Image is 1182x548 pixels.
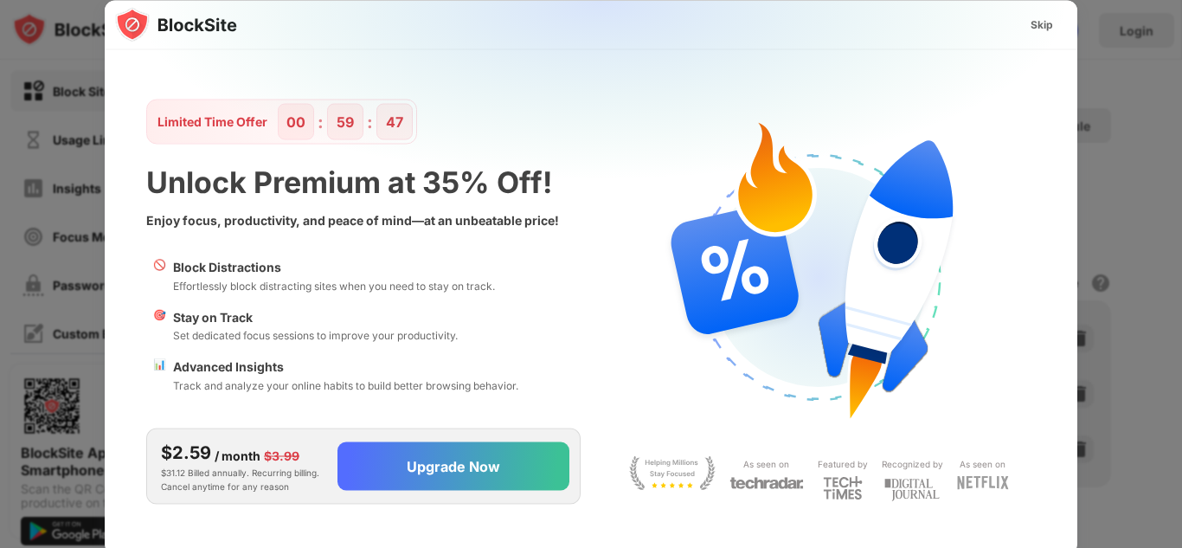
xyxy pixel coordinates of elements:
[957,476,1009,490] img: light-netflix.svg
[823,476,863,500] img: light-techtimes.svg
[960,455,1005,472] div: As seen on
[153,358,166,394] div: 📊
[173,377,518,393] div: Track and analyze your online habits to build better browsing behavior.
[161,440,211,466] div: $2.59
[882,455,943,472] div: Recognized by
[743,455,789,472] div: As seen on
[1031,16,1053,33] div: Skip
[264,446,299,465] div: $3.99
[818,455,868,472] div: Featured by
[729,476,804,491] img: light-techradar.svg
[215,446,260,465] div: / month
[173,358,518,377] div: Advanced Insights
[161,440,324,493] div: $31.12 Billed annually. Recurring billing. Cancel anytime for any reason
[407,458,500,475] div: Upgrade Now
[629,455,716,490] img: light-stay-focus.svg
[884,476,940,505] img: light-digital-journal.svg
